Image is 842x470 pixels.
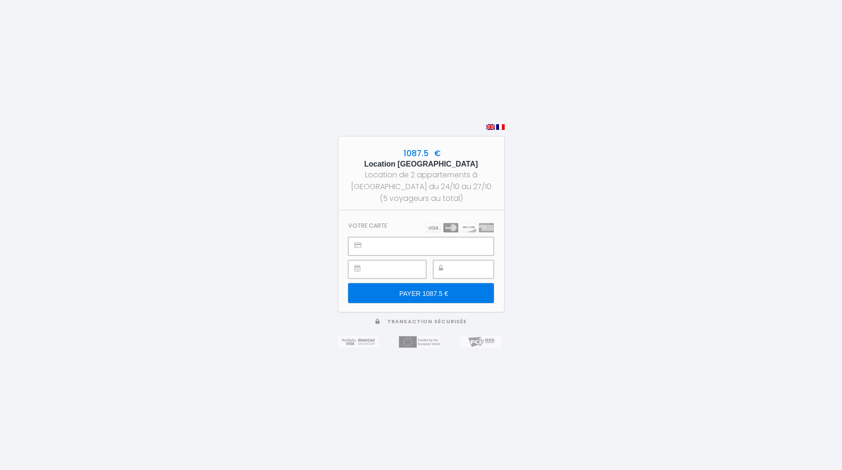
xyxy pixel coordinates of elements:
[369,261,425,278] iframe: Secure payment input frame
[454,261,493,278] iframe: Secure payment input frame
[496,124,505,130] img: fr.png
[369,238,493,255] iframe: Secure payment input frame
[347,169,496,204] div: Location de 2 appartements à [GEOGRAPHIC_DATA] du 24/10 au 27/10 (5 voyageurs au total)
[426,223,494,232] img: carts.png
[348,222,387,229] h3: Votre carte
[348,283,493,303] input: PAYER 1087.5 €
[401,148,441,159] span: 1087.5 €
[387,318,467,325] span: Transaction sécurisée
[347,159,496,168] h5: Location [GEOGRAPHIC_DATA]
[486,124,495,130] img: en.png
